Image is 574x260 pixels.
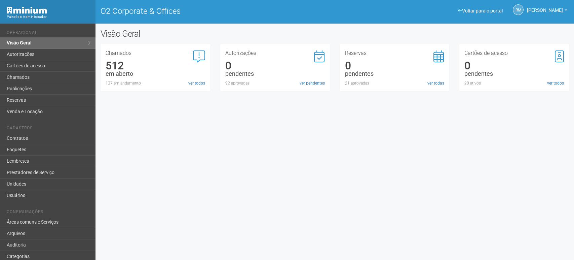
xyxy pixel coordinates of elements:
[101,29,290,39] h2: Visão Geral
[7,126,90,133] li: Cadastros
[345,71,445,77] div: pendentes
[106,80,205,86] div: 137 em andamento
[345,51,445,56] h3: Reservas
[7,7,47,14] img: Minium
[7,30,90,37] li: Operacional
[513,4,524,15] a: RM
[464,71,564,77] div: pendentes
[225,63,325,69] div: 0
[547,80,564,86] a: ver todos
[106,51,205,56] h3: Chamados
[188,80,205,86] a: ver todos
[225,71,325,77] div: pendentes
[225,51,325,56] h3: Autorizações
[464,63,564,69] div: 0
[106,63,205,69] div: 512
[427,80,444,86] a: ver todas
[7,209,90,217] li: Configurações
[464,51,564,56] h3: Cartões de acesso
[464,80,564,86] div: 20 ativos
[300,80,325,86] a: ver pendentes
[225,80,325,86] div: 92 aprovadas
[7,14,90,20] div: Painel do Administrador
[527,8,567,14] a: [PERSON_NAME]
[527,1,563,13] span: Rogério Machado
[345,80,445,86] div: 21 aprovadas
[345,63,445,69] div: 0
[458,8,503,13] a: Voltar para o portal
[101,7,330,15] h1: O2 Corporate & Offices
[106,71,205,77] div: em aberto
